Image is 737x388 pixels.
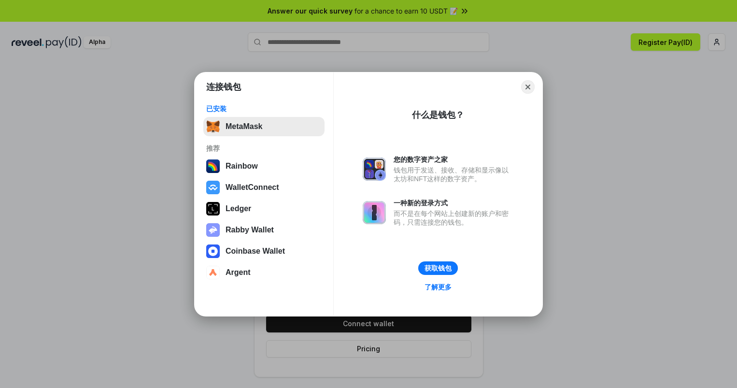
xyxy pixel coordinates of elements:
div: Argent [226,268,251,277]
img: svg+xml,%3Csvg%20width%3D%2228%22%20height%3D%2228%22%20viewBox%3D%220%200%2028%2028%22%20fill%3D... [206,181,220,194]
button: 获取钱包 [418,261,458,275]
img: svg+xml,%3Csvg%20xmlns%3D%22http%3A%2F%2Fwww.w3.org%2F2000%2Fsvg%22%20fill%3D%22none%22%20viewBox... [363,158,386,181]
button: Close [521,80,535,94]
div: 了解更多 [425,283,452,291]
img: svg+xml,%3Csvg%20xmlns%3D%22http%3A%2F%2Fwww.w3.org%2F2000%2Fsvg%22%20fill%3D%22none%22%20viewBox... [363,201,386,224]
div: 推荐 [206,144,322,153]
button: Rainbow [203,157,325,176]
div: WalletConnect [226,183,279,192]
div: Coinbase Wallet [226,247,285,256]
img: svg+xml,%3Csvg%20width%3D%2228%22%20height%3D%2228%22%20viewBox%3D%220%200%2028%2028%22%20fill%3D... [206,266,220,279]
img: svg+xml,%3Csvg%20xmlns%3D%22http%3A%2F%2Fwww.w3.org%2F2000%2Fsvg%22%20fill%3D%22none%22%20viewBox... [206,223,220,237]
div: 您的数字资产之家 [394,155,513,164]
div: 已安装 [206,104,322,113]
button: Ledger [203,199,325,218]
div: MetaMask [226,122,262,131]
button: Rabby Wallet [203,220,325,240]
button: Argent [203,263,325,282]
div: 钱包用于发送、接收、存储和显示像以太坊和NFT这样的数字资产。 [394,166,513,183]
div: Rainbow [226,162,258,171]
img: svg+xml,%3Csvg%20width%3D%22120%22%20height%3D%22120%22%20viewBox%3D%220%200%20120%20120%22%20fil... [206,159,220,173]
div: Ledger [226,204,251,213]
button: Coinbase Wallet [203,242,325,261]
button: WalletConnect [203,178,325,197]
img: svg+xml,%3Csvg%20fill%3D%22none%22%20height%3D%2233%22%20viewBox%3D%220%200%2035%2033%22%20width%... [206,120,220,133]
img: svg+xml,%3Csvg%20xmlns%3D%22http%3A%2F%2Fwww.w3.org%2F2000%2Fsvg%22%20width%3D%2228%22%20height%3... [206,202,220,216]
div: 而不是在每个网站上创建新的账户和密码，只需连接您的钱包。 [394,209,513,227]
h1: 连接钱包 [206,81,241,93]
div: Rabby Wallet [226,226,274,234]
div: 获取钱包 [425,264,452,273]
a: 了解更多 [419,281,457,293]
div: 什么是钱包？ [412,109,464,121]
div: 一种新的登录方式 [394,199,513,207]
button: MetaMask [203,117,325,136]
img: svg+xml,%3Csvg%20width%3D%2228%22%20height%3D%2228%22%20viewBox%3D%220%200%2028%2028%22%20fill%3D... [206,244,220,258]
